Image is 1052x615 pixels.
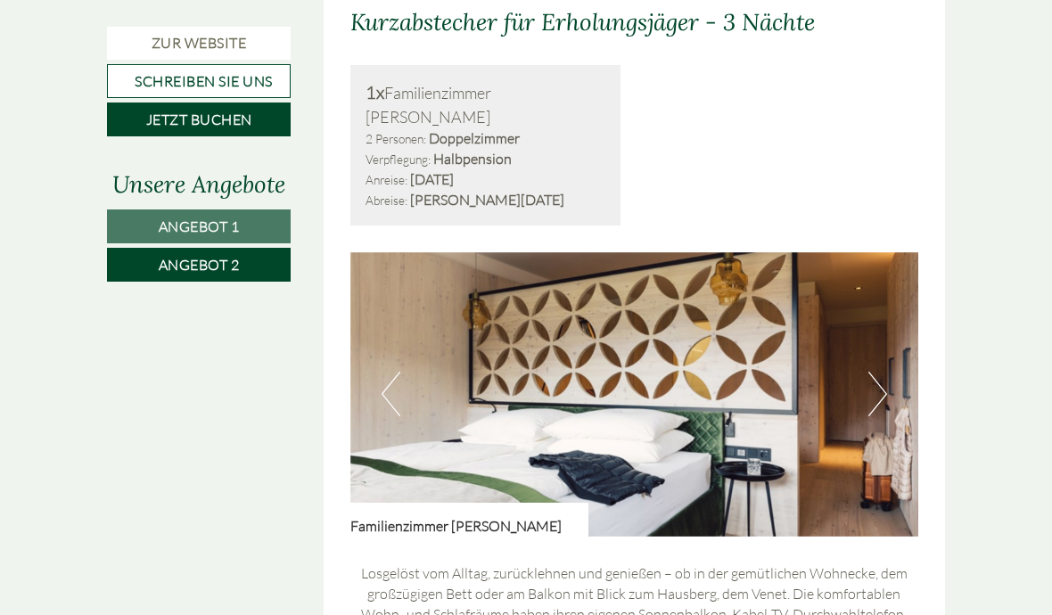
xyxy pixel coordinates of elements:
div: Kurzabstecher für Erholungsjäger - 3 Nächte [350,5,815,38]
div: Familienzimmer [PERSON_NAME] [366,80,606,128]
span: Angebot 2 [159,256,240,274]
button: Previous [382,372,400,416]
b: 1x [366,81,384,103]
b: Halbpension [433,150,512,168]
div: Unsere Angebote [107,168,291,201]
a: Jetzt buchen [107,102,291,136]
small: Abreise: [366,193,407,208]
small: 2 Personen: [366,131,426,146]
b: Doppelzimmer [429,129,520,147]
b: [PERSON_NAME][DATE] [410,191,564,209]
a: Zur Website [107,27,291,60]
div: Familienzimmer [PERSON_NAME] [350,503,588,537]
small: Anreise: [366,172,407,187]
span: Angebot 1 [159,217,240,235]
img: image [350,252,919,537]
small: Verpflegung: [366,152,431,167]
a: Schreiben Sie uns [107,64,291,98]
button: Next [868,372,887,416]
b: [DATE] [410,170,454,188]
